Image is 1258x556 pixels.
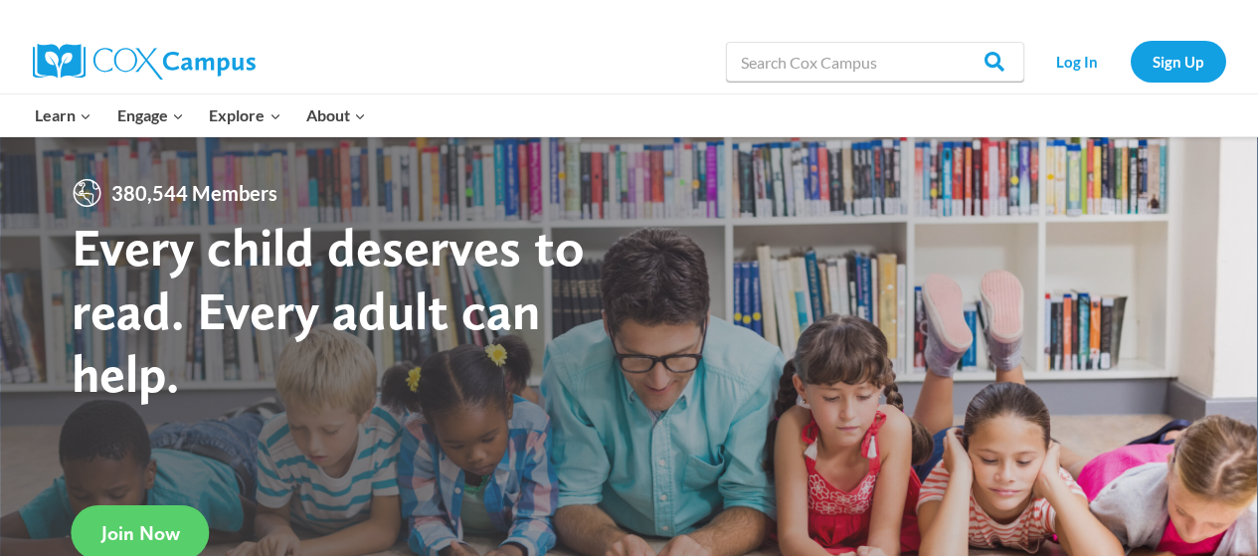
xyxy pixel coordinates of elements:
span: About [306,102,366,128]
span: 380,544 Members [103,177,285,209]
span: Explore [209,102,280,128]
input: Search Cox Campus [726,42,1024,82]
a: Sign Up [1131,41,1226,82]
nav: Primary Navigation [23,94,379,136]
a: Log In [1034,41,1121,82]
strong: Every child deserves to read. Every adult can help. [72,215,585,405]
span: Join Now [101,521,180,545]
img: Cox Campus [33,44,256,80]
nav: Secondary Navigation [1034,41,1226,82]
span: Engage [117,102,184,128]
span: Learn [35,102,91,128]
